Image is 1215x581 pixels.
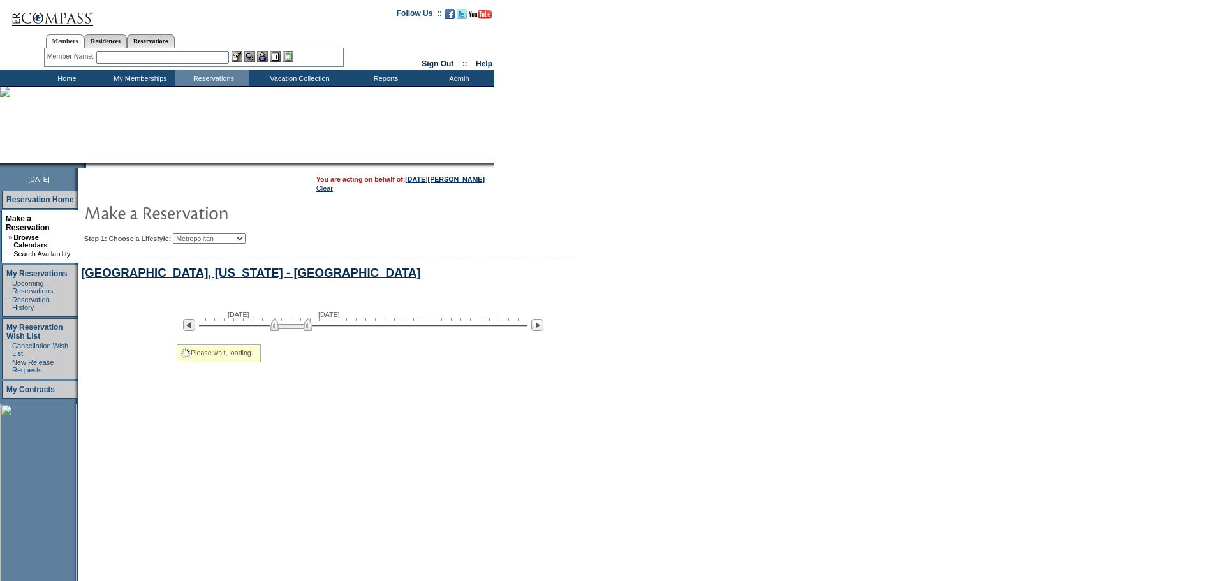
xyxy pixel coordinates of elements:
[81,266,421,279] a: [GEOGRAPHIC_DATA], [US_STATE] - [GEOGRAPHIC_DATA]
[445,13,455,20] a: Become our fan on Facebook
[462,59,468,68] span: ::
[28,175,50,183] span: [DATE]
[457,13,467,20] a: Follow us on Twitter
[9,296,11,311] td: ·
[469,10,492,19] img: Subscribe to our YouTube Channel
[6,323,63,341] a: My Reservation Wish List
[457,9,467,19] img: Follow us on Twitter
[84,200,339,225] img: pgTtlMakeReservation.gif
[232,51,242,62] img: b_edit.gif
[9,342,11,357] td: ·
[175,70,249,86] td: Reservations
[8,233,12,241] b: »
[228,311,249,318] span: [DATE]
[476,59,492,68] a: Help
[249,70,348,86] td: Vacation Collection
[102,70,175,86] td: My Memberships
[318,311,340,318] span: [DATE]
[445,9,455,19] img: Become our fan on Facebook
[12,296,50,311] a: Reservation History
[84,34,127,48] a: Residences
[46,34,85,48] a: Members
[6,385,55,394] a: My Contracts
[12,358,54,374] a: New Release Requests
[257,51,268,62] img: Impersonate
[244,51,255,62] img: View
[9,358,11,374] td: ·
[348,70,421,86] td: Reports
[270,51,281,62] img: Reservations
[13,233,47,249] a: Browse Calendars
[405,175,485,183] a: [DATE][PERSON_NAME]
[180,348,191,358] img: spinner2.gif
[283,51,293,62] img: b_calculator.gif
[177,344,261,362] div: Please wait, loading...
[13,250,70,258] a: Search Availability
[422,59,453,68] a: Sign Out
[9,279,11,295] td: ·
[531,319,543,331] img: Next
[421,70,494,86] td: Admin
[183,319,195,331] img: Previous
[12,279,53,295] a: Upcoming Reservations
[8,250,12,258] td: ·
[127,34,175,48] a: Reservations
[84,235,171,242] b: Step 1: Choose a Lifestyle:
[6,195,73,204] a: Reservation Home
[86,163,87,168] img: blank.gif
[6,214,50,232] a: Make a Reservation
[29,70,102,86] td: Home
[316,175,485,183] span: You are acting on behalf of:
[316,184,333,192] a: Clear
[469,13,492,20] a: Subscribe to our YouTube Channel
[82,163,86,168] img: promoShadowLeftCorner.gif
[47,51,96,62] div: Member Name:
[12,342,68,357] a: Cancellation Wish List
[6,269,67,278] a: My Reservations
[397,8,442,23] td: Follow Us ::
